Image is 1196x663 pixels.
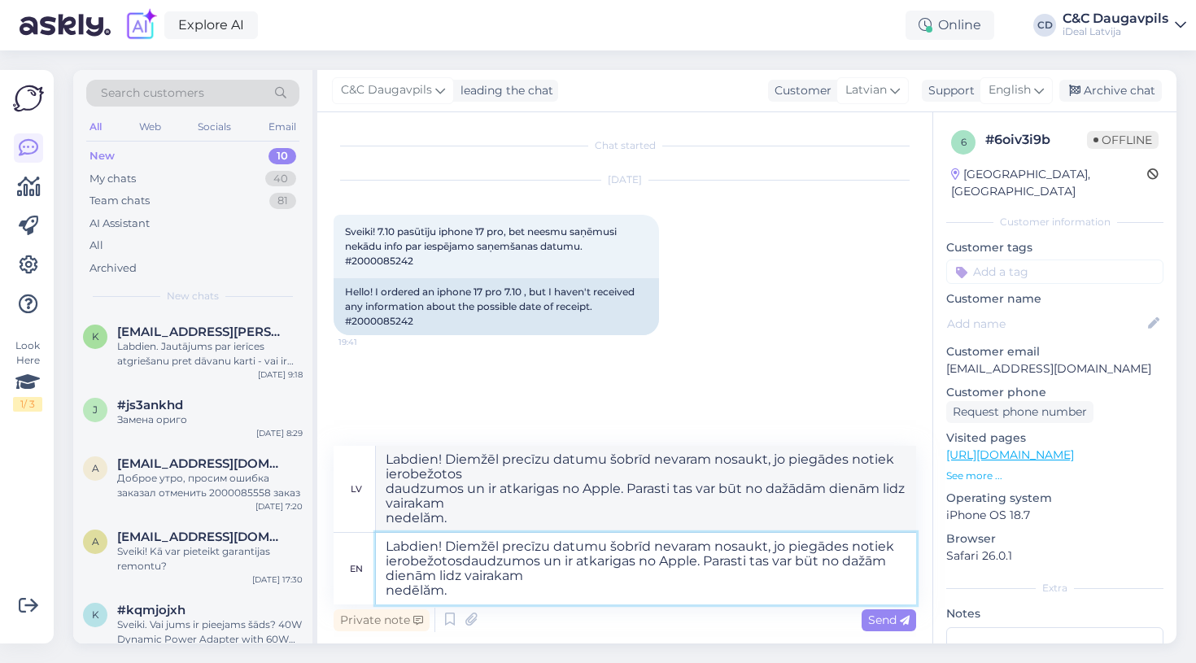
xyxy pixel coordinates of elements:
[946,581,1163,595] div: Extra
[117,603,186,617] span: #kqmjojxh
[946,343,1163,360] p: Customer email
[1063,25,1168,38] div: iDeal Latvija
[13,83,44,114] img: Askly Logo
[946,490,1163,507] p: Operating system
[89,260,137,277] div: Archived
[265,171,296,187] div: 40
[92,535,99,547] span: a
[946,605,1163,622] p: Notes
[89,238,103,254] div: All
[454,82,553,99] div: leading the chat
[89,171,136,187] div: My chats
[86,116,105,137] div: All
[845,81,887,99] span: Latvian
[334,609,430,631] div: Private note
[351,475,362,503] div: lv
[1063,12,1186,38] a: C&C DaugavpilsiDeal Latvija
[946,401,1093,423] div: Request phone number
[167,289,219,303] span: New chats
[89,148,115,164] div: New
[946,447,1074,462] a: [URL][DOMAIN_NAME]
[947,315,1145,333] input: Add name
[906,11,994,40] div: Online
[265,116,299,137] div: Email
[946,430,1163,447] p: Visited pages
[255,500,303,513] div: [DATE] 7:20
[946,260,1163,284] input: Add a tag
[117,325,286,339] span: kristaps.sablinskis@gmail.com
[922,82,975,99] div: Support
[946,547,1163,565] p: Safari 26.0.1
[124,8,158,42] img: explore-ai
[117,456,286,471] span: akind@inbox.lv
[194,116,234,137] div: Socials
[334,138,916,153] div: Chat started
[338,336,399,348] span: 19:41
[117,617,303,647] div: Sveiki. Vai jums ir pieejams šāds? 40W Dynamic Power Adapter with 60W Max
[946,239,1163,256] p: Customer tags
[92,608,99,621] span: k
[92,330,99,342] span: k
[868,613,910,627] span: Send
[1063,12,1168,25] div: C&C Daugavpils
[768,82,832,99] div: Customer
[1033,14,1056,37] div: CD
[258,369,303,381] div: [DATE] 9:18
[350,555,363,582] div: en
[345,225,619,267] span: Sveiki! 7.10 pasūtīju iphone 17 pro, bet neesmu saņēmusi nekādu info par iespējamo saņemšanas dat...
[89,193,150,209] div: Team chats
[376,533,916,604] textarea: Labdien! Diemžēl precīzu datumu šobrīd nevaram nosaukt, jo piegādes notiek ierobežotosdaudzumos u...
[946,215,1163,229] div: Customer information
[946,469,1163,483] p: See more ...
[252,574,303,586] div: [DATE] 17:30
[946,290,1163,308] p: Customer name
[989,81,1031,99] span: English
[13,397,42,412] div: 1 / 3
[1059,80,1162,102] div: Archive chat
[117,530,286,544] span: ancebb@icloud.com
[946,360,1163,377] p: [EMAIL_ADDRESS][DOMAIN_NAME]
[256,427,303,439] div: [DATE] 8:29
[89,216,150,232] div: AI Assistant
[136,116,164,137] div: Web
[117,544,303,574] div: Sveiki! Kā var pieteikt garantijas remontu?
[92,462,99,474] span: a
[985,130,1087,150] div: # 6oiv3i9b
[117,339,303,369] div: Labdien. Jautājums par ierīces atgriešanu pret dāvanu karti - vai ir iespējams nodot, teiksim, sa...
[13,338,42,412] div: Look Here
[164,11,258,39] a: Explore AI
[117,412,303,427] div: Замена ориго
[334,172,916,187] div: [DATE]
[376,446,916,532] textarea: Labdien! Diemžēl precīzu datumu šobrīd nevaram nosaukt, jo piegādes notiek ierobežotos daudzumos ...
[93,403,98,416] span: j
[951,166,1147,200] div: [GEOGRAPHIC_DATA], [GEOGRAPHIC_DATA]
[334,278,659,335] div: Hello! I ordered an iphone 17 pro 7.10 , but I haven't received any information about the possibl...
[117,398,183,412] span: #js3ankhd
[961,136,967,148] span: 6
[341,81,432,99] span: C&C Daugavpils
[946,384,1163,401] p: Customer phone
[117,471,303,500] div: Доброе утро, просим ошибка заказал отменить 2000085558 заказ
[1087,131,1159,149] span: Offline
[946,530,1163,547] p: Browser
[269,193,296,209] div: 81
[946,507,1163,524] p: iPhone OS 18.7
[268,148,296,164] div: 10
[101,85,204,102] span: Search customers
